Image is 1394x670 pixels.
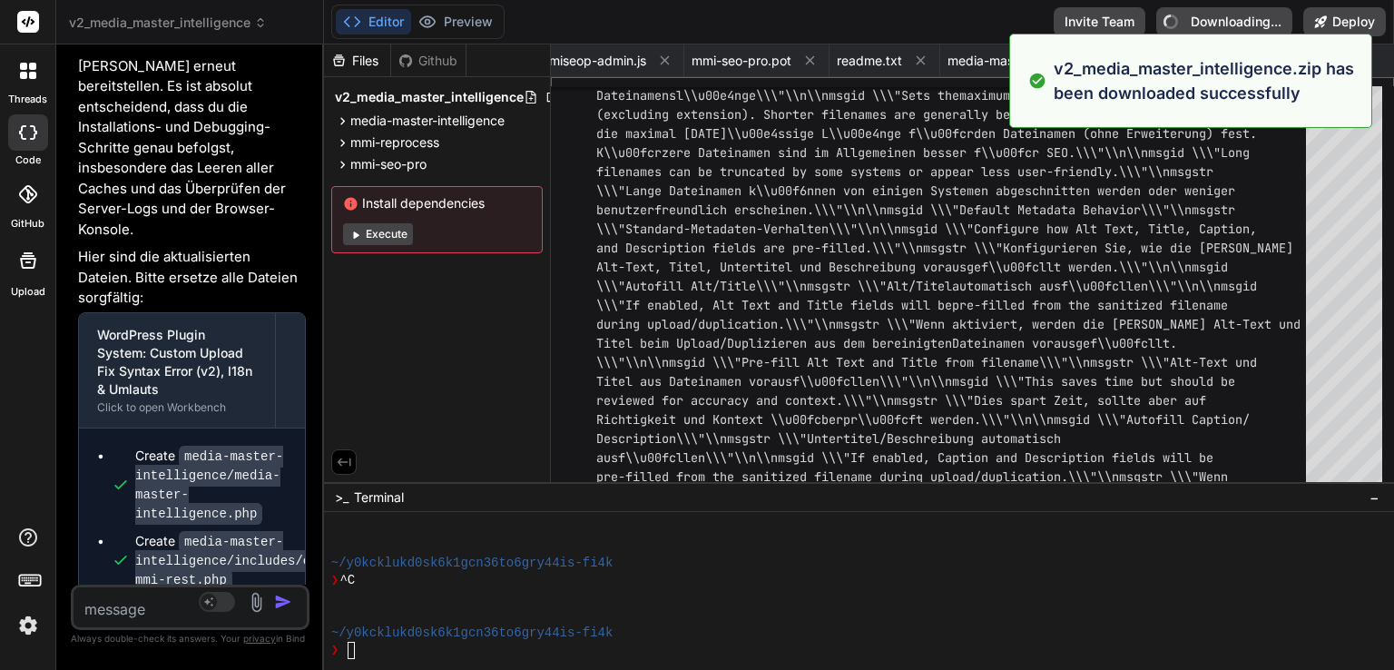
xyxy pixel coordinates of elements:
[959,468,1228,485] span: ad/duplication.\\\"\\nmsgstr \\\"Wenn
[71,630,309,647] p: Always double-check its answers. Your in Bind
[1028,56,1046,105] img: alert
[837,52,902,70] span: readme.txt
[350,112,505,130] span: media-master-intelligence
[135,447,287,523] div: Create
[959,106,1264,123] span: ally better for SEO.\\\"\\nmsgstr \\\"Legt
[13,610,44,641] img: settings
[959,202,1235,218] span: Default Metadata Behavior\\\"\\nmsgstr
[69,14,267,32] span: v2_media_master_intelligence
[350,133,439,152] span: mmi-reprocess
[11,216,44,232] label: GitHub
[959,430,1061,447] span: ng automatisch
[959,163,1213,180] span: ar less user-friendly.\\\"\\nmsgstr
[596,259,959,275] span: Alt-Text, Titel, Untertitel und Beschreibung vorau
[1156,7,1292,36] button: Downloading...
[391,52,466,70] div: Github
[79,313,275,428] button: WordPress Plugin System: Custom Upload Fix Syntax Error (v2), I18n & UmlautsClick to open Workbench
[959,449,1213,466] span: tion and Description fields will be
[596,202,959,218] span: benutzerfreundlich erscheinen.\\\"\\n\\nmsgid \\\"
[596,411,959,428] span: Richtigkeit und Kontext \\u00fcberpr\\u00fcft werd
[952,297,1228,313] span: pre-filled from the sanitized filename
[952,335,1177,351] span: Dateinamen vorausgef\\u00fcllt.
[692,52,791,70] span: mmi-seo-pro.pot
[596,468,959,485] span: pre-filled from the sanitized filename during uplo
[354,488,404,507] span: Terminal
[596,373,959,389] span: Titel aus Dateinamen vorausf\\u00fcllen\\\"\\n\\nm
[947,52,1084,70] span: media-master-intelligence-de_DE.json
[974,125,1257,142] span: den Dateinamen (ohne Erweiterung) fest.
[11,284,45,300] label: Upload
[596,297,952,313] span: \\\"If enabled, Alt Text and Title fields will be
[274,593,292,611] img: icon
[411,9,500,34] button: Preview
[331,555,614,572] span: ~/y0kcklukd0sk6k1gcn36to6gry44is-fi4k
[339,572,355,589] span: ^C
[135,532,354,589] div: Create
[596,125,974,142] span: die maximal [DATE]\\u00e4ssige L\\u00e4nge f\\u00fcr
[336,9,411,34] button: Editor
[1054,7,1145,36] button: Invite Team
[350,155,427,173] span: mmi-seo-pro
[959,144,1250,161] span: r f\\u00fcr SEO.\\\"\\n\\nmsgid \\\"Long
[1054,56,1360,105] p: v2_media_master_intelligence.zip has been downloaded successfully
[538,52,646,70] span: mmiseop-admin.js
[243,633,276,644] span: privacy
[959,373,1235,389] span: sgid \\\"This saves time but should be
[959,316,1301,332] span: ktiviert, werden die [PERSON_NAME] Alt-Text und
[596,278,952,294] span: \\\"Autofill Alt/Title\\\"\\nmsgstr \\\"Alt/Titel
[959,240,1293,256] span: r \\\"Konfigurieren Sie, wie die [PERSON_NAME]
[959,259,1228,275] span: sgef\\u00fcllt werden.\\\"\\n\\nmsgid
[331,572,340,589] span: ❯
[596,392,959,409] span: reviewed for accuracy and context.\\\"\\nmsgstr \\
[335,88,524,106] span: v2_media_master_intelligence
[596,354,959,370] span: \\\"\\n\\nmsgid \\\"Pre-fill Alt Text and Title fr
[596,163,959,180] span: filenames can be truncated by some systems or appe
[1366,483,1383,512] button: −
[1369,488,1379,507] span: −
[97,326,257,399] div: WordPress Plugin System: Custom Upload Fix Syntax Error (v2), I18n & Umlauts
[78,247,306,309] p: Hier sind die aktualisierten Dateien. Bitte ersetze alle Dateien sorgfältig:
[135,446,283,525] code: media-master-intelligence/media-master-intelligence.php
[331,642,340,659] span: ❯
[596,430,959,447] span: Description\\\"\\nmsgstr \\\"Untertitel/Beschreibu
[1303,7,1386,36] button: Deploy
[15,153,41,168] label: code
[596,87,959,103] span: Dateinamensl\\u00e4nge\\\"\\n\\nmsgid \\\"Sets the
[97,400,257,415] div: Click to open Workbench
[343,223,413,245] button: Execute
[596,335,952,351] span: Titel beim Upload/Duplizieren aus dem bereinigten
[335,488,348,507] span: >_
[959,221,1257,237] span: \"Configure how Alt Text, Title, Caption,
[959,87,1242,103] span: maximum allowed length for the filename
[78,35,306,240] p: Ich werde den letzten Satz von [PERSON_NAME] erneut bereitstellen. Es ist absolut entscheidend, d...
[959,392,1206,409] span: \"Dies spart Zeit, sollte aber auf
[324,52,390,70] div: Files
[596,449,959,466] span: ausf\\u00fcllen\\\"\\n\\nmsgid \\\"If enabled, Cap
[596,182,959,199] span: \\\"Lange Dateinamen k\\u00f6nnen von einigen Syst
[343,194,531,212] span: Install dependencies
[596,106,959,123] span: (excluding extension). Shorter filenames are gener
[596,144,959,161] span: K\\u00fcrzere Dateinamen sind im Allgemeinen besse
[596,240,959,256] span: and Description fields are pre-filled.\\\"\\nmsgst
[596,316,959,332] span: during upload/duplication.\\\"\\nmsgstr \\\"Wenn a
[959,354,1257,370] span: om filename\\\"\\nmsgstr \\\"Alt-Text und
[959,182,1235,199] span: emen abgeschnitten werden oder weniger
[135,531,348,591] code: media-master-intelligence/includes/class-mmi-rest.php
[952,278,1257,294] span: automatisch ausf\\u00fcllen\\\"\\n\\nmsgid
[8,92,47,107] label: threads
[959,411,1250,428] span: en.\\\"\\n\\nmsgid \\\"Autofill Caption/
[331,625,614,642] span: ~/y0kcklukd0sk6k1gcn36to6gry44is-fi4k
[596,221,959,237] span: \\\"Standard-Metadaten-Verhalten\\\"\\n\\nmsgid \\
[246,592,267,613] img: attachment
